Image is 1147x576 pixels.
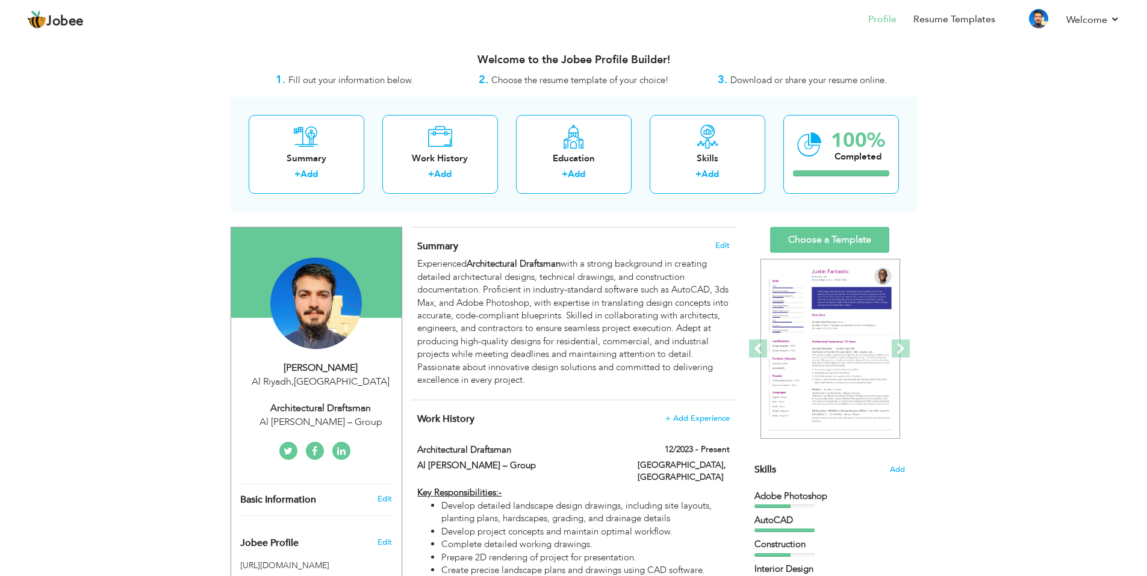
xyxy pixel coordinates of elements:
[770,227,889,253] a: Choose a Template
[417,444,620,456] label: Architectural Draftsman
[526,152,622,165] div: Education
[441,500,729,525] li: Develop detailed landscape design drawings, including site layouts, planting plans, hardscapes, g...
[417,412,474,426] span: Work History
[417,459,620,472] label: Al [PERSON_NAME] – Group
[27,10,84,29] a: Jobee
[240,361,402,375] div: [PERSON_NAME]
[441,525,729,538] li: Develop project concepts and maintain optimal workflow.
[240,538,299,549] span: Jobee Profile
[659,152,756,165] div: Skills
[638,459,730,483] label: [GEOGRAPHIC_DATA], [GEOGRAPHIC_DATA]
[831,131,885,150] div: 100%
[417,486,502,498] strong: Key Responsibilities:-
[718,72,727,87] strong: 3.
[258,152,355,165] div: Summary
[831,150,885,163] div: Completed
[715,241,730,250] span: Edit
[562,168,568,181] label: +
[1066,13,1120,27] a: Welcome
[417,240,458,253] span: Summary
[300,168,318,180] a: Add
[665,414,730,423] span: + Add Experience
[890,464,905,475] span: Add
[378,494,392,504] a: Edit
[294,168,300,181] label: +
[231,54,917,66] h3: Welcome to the Jobee Profile Builder!
[754,514,905,527] div: AutoCAD
[240,495,316,506] span: Basic Information
[695,168,701,181] label: +
[392,152,488,165] div: Work History
[754,490,905,503] div: Adobe Photoshop
[1029,9,1048,28] img: Profile Img
[240,561,393,570] h5: [URL][DOMAIN_NAME]
[730,74,887,86] span: Download or share your resume online.
[665,444,730,456] label: 12/2023 - Present
[276,72,285,87] strong: 1.
[231,525,402,555] div: Enhance your career by creating a custom URL for your Jobee public profile.
[701,168,719,180] a: Add
[491,74,669,86] span: Choose the resume template of your choice!
[754,538,905,551] div: Construction
[270,258,362,349] img: Muhammad Tayyab
[417,413,729,425] h4: This helps to show the companies you have worked for.
[378,537,392,548] span: Edit
[754,563,905,575] div: Interior Design
[46,15,84,28] span: Jobee
[467,258,561,270] strong: Architectural Draftsman
[568,168,585,180] a: Add
[240,375,402,389] div: Al Riyadh [GEOGRAPHIC_DATA]
[434,168,452,180] a: Add
[417,258,729,386] div: Experienced with a strong background in creating detailed architectural designs, technical drawin...
[913,13,995,26] a: Resume Templates
[240,401,402,415] div: Architectural Draftsman
[291,375,294,388] span: ,
[27,10,46,29] img: jobee.io
[868,13,897,26] a: Profile
[441,551,729,564] li: Prepare 2D rendering of project for presentation.
[288,74,414,86] span: Fill out your information below.
[479,72,488,87] strong: 2.
[441,538,729,551] li: Complete detailed working drawings.
[428,168,434,181] label: +
[240,415,402,429] div: Al [PERSON_NAME] – Group
[754,463,776,476] span: Skills
[417,240,729,252] h4: Adding a summary is a quick and easy way to highlight your experience and interests.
